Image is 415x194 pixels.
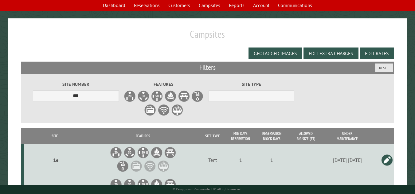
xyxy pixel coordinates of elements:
[123,146,136,159] li: 30A Electrical Hookup
[110,146,122,159] li: 20A Electrical Hookup
[117,160,129,172] li: Water Hookup
[360,48,394,59] button: Edit Rates
[325,128,370,144] th: Under Maintenance
[24,128,86,144] th: Site
[200,128,225,144] th: Site Type
[375,63,393,72] button: Reset
[257,157,286,163] div: 1
[33,81,119,88] label: Site Number
[137,90,150,102] label: 30A Electrical Hookup
[249,48,302,59] button: Geotagged Images
[226,157,255,163] div: 1
[164,178,176,191] li: Picnic Table
[151,146,163,159] li: Firepit
[303,48,358,59] button: Edit Extra Charges
[209,81,294,88] label: Site Type
[171,104,183,116] label: Grill
[158,104,170,116] label: WiFi Service
[326,157,369,163] div: [DATE] [DATE]
[137,146,149,159] li: 50A Electrical Hookup
[151,90,163,102] label: 50A Electrical Hookup
[86,128,200,144] th: Features
[164,146,176,159] li: Picnic Table
[26,157,85,163] div: 1e
[256,128,287,144] th: Reservation Block Days
[164,90,177,102] label: Firepit
[381,154,393,166] a: Edit this campsite
[178,90,190,102] label: Picnic Table
[110,178,122,191] li: 20A Electrical Hookup
[173,187,242,191] small: © Campground Commander LLC. All rights reserved.
[151,178,163,191] li: Firepit
[137,178,149,191] li: 50A Electrical Hookup
[123,178,136,191] li: 30A Electrical Hookup
[121,81,206,88] label: Features
[21,28,394,45] h1: Campsites
[144,104,156,116] label: Sewer Hookup
[157,160,170,172] li: Grill
[124,90,136,102] label: 20A Electrical Hookup
[144,160,156,172] li: WiFi Service
[225,128,256,144] th: Min Days Reservation
[201,157,224,163] div: Tent
[287,128,325,144] th: Allowed Rig Size (ft)
[191,90,204,102] label: Water Hookup
[21,62,394,73] h2: Filters
[130,160,143,172] li: Sewer Hookup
